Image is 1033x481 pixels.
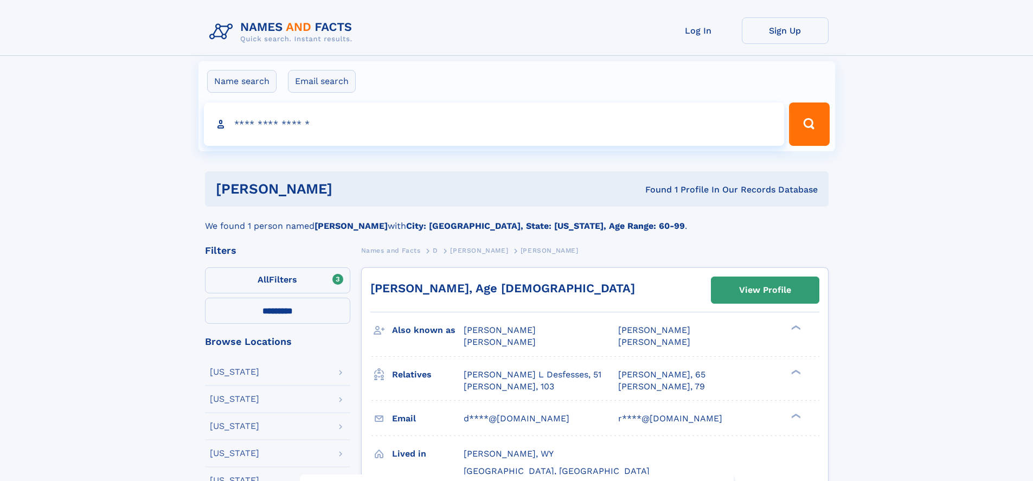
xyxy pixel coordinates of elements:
[210,368,259,376] div: [US_STATE]
[392,445,464,463] h3: Lived in
[433,247,438,254] span: D
[450,243,508,257] a: [PERSON_NAME]
[464,381,554,393] a: [PERSON_NAME], 103
[788,324,801,331] div: ❯
[207,70,277,93] label: Name search
[288,70,356,93] label: Email search
[618,369,705,381] a: [PERSON_NAME], 65
[618,381,705,393] a: [PERSON_NAME], 79
[315,221,388,231] b: [PERSON_NAME]
[204,102,785,146] input: search input
[205,246,350,255] div: Filters
[464,466,650,476] span: [GEOGRAPHIC_DATA], [GEOGRAPHIC_DATA]
[618,337,690,347] span: [PERSON_NAME]
[489,184,818,196] div: Found 1 Profile In Our Records Database
[711,277,819,303] a: View Profile
[521,247,579,254] span: [PERSON_NAME]
[392,409,464,428] h3: Email
[210,395,259,403] div: [US_STATE]
[370,281,635,295] a: [PERSON_NAME], Age [DEMOGRAPHIC_DATA]
[205,337,350,347] div: Browse Locations
[205,17,361,47] img: Logo Names and Facts
[205,207,829,233] div: We found 1 person named with .
[361,243,421,257] a: Names and Facts
[788,412,801,419] div: ❯
[464,369,601,381] a: [PERSON_NAME] L Desfesses, 51
[655,17,742,44] a: Log In
[739,278,791,303] div: View Profile
[742,17,829,44] a: Sign Up
[392,365,464,384] h3: Relatives
[392,321,464,339] h3: Also known as
[789,102,829,146] button: Search Button
[464,448,554,459] span: [PERSON_NAME], WY
[450,247,508,254] span: [PERSON_NAME]
[464,325,536,335] span: [PERSON_NAME]
[210,449,259,458] div: [US_STATE]
[433,243,438,257] a: D
[464,337,536,347] span: [PERSON_NAME]
[210,422,259,431] div: [US_STATE]
[205,267,350,293] label: Filters
[258,274,269,285] span: All
[788,368,801,375] div: ❯
[406,221,685,231] b: City: [GEOGRAPHIC_DATA], State: [US_STATE], Age Range: 60-99
[618,325,690,335] span: [PERSON_NAME]
[216,182,489,196] h1: [PERSON_NAME]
